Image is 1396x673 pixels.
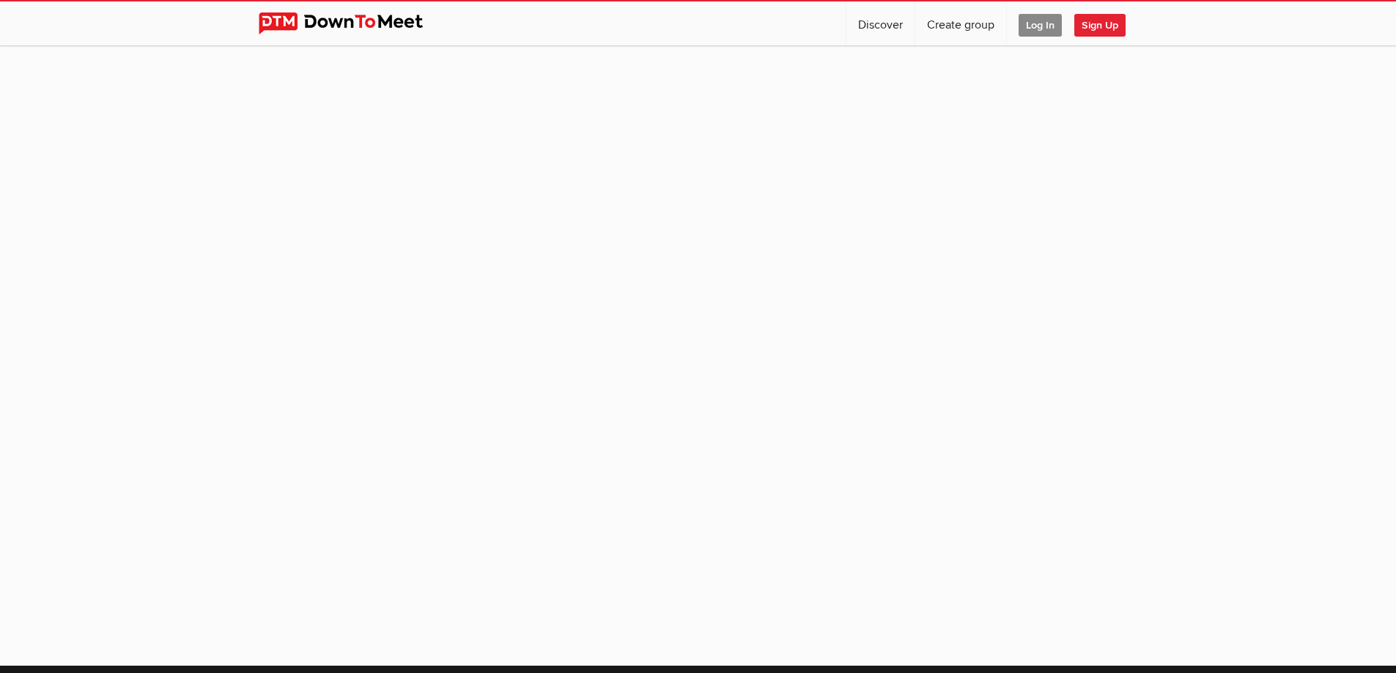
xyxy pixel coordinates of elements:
a: Discover [846,1,915,45]
a: Log In [1007,1,1074,45]
a: Create group [915,1,1006,45]
span: Log In [1019,14,1062,37]
span: Sign Up [1074,14,1126,37]
a: Sign Up [1074,1,1137,45]
img: DownToMeet [259,12,446,34]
